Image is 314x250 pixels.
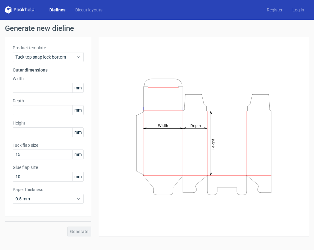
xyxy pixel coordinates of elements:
[13,186,84,193] label: Paper thickness
[13,76,84,82] label: Width
[72,150,83,159] span: mm
[15,196,76,202] span: 0.5 mm
[13,45,84,51] label: Product template
[5,25,309,32] h1: Generate new dieline
[44,7,70,13] a: Dielines
[13,98,84,104] label: Depth
[13,142,84,148] label: Tuck flap size
[262,7,287,13] a: Register
[72,128,83,137] span: mm
[13,67,84,73] h3: Outer dimensions
[13,120,84,126] label: Height
[72,105,83,115] span: mm
[287,7,309,13] a: Log in
[70,7,107,13] a: Diecut layouts
[15,54,76,60] span: Tuck top snap lock bottom
[72,172,83,181] span: mm
[72,83,83,92] span: mm
[211,139,215,150] tspan: Height
[13,164,84,170] label: Glue flap size
[158,123,168,128] tspan: Width
[190,123,201,128] tspan: Depth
